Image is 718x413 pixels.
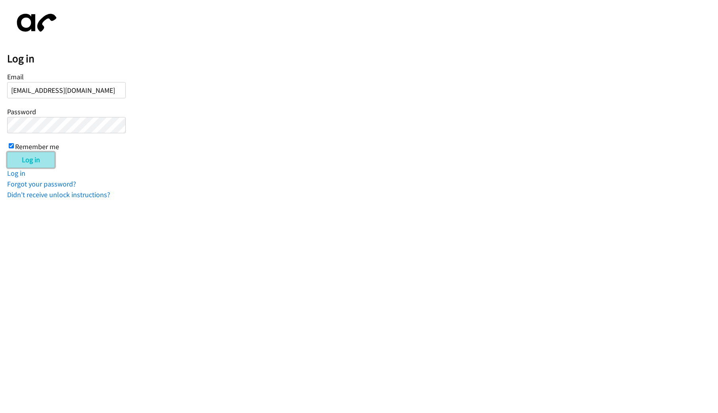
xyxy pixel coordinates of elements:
input: Log in [7,152,55,168]
a: Didn't receive unlock instructions? [7,190,110,199]
a: Forgot your password? [7,179,76,188]
h2: Log in [7,52,718,65]
a: Log in [7,169,25,178]
label: Remember me [15,142,59,151]
label: Password [7,107,36,116]
img: aphone-8a226864a2ddd6a5e75d1ebefc011f4aa8f32683c2d82f3fb0802fe031f96514.svg [7,7,63,38]
label: Email [7,72,24,81]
